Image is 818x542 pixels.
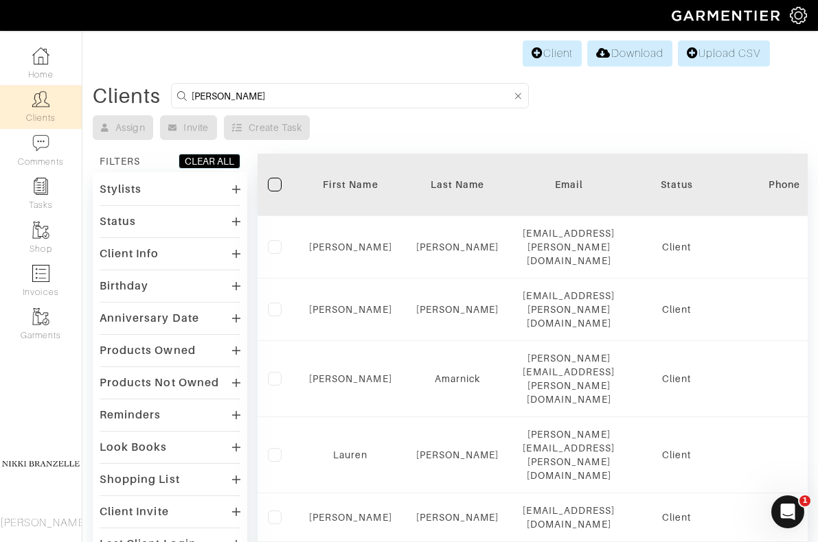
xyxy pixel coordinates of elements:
div: Products Not Owned [100,376,219,390]
div: Client [635,448,718,462]
a: [PERSON_NAME] [416,241,499,252]
img: garments-icon-b7da505a4dc4fd61783c78ac3ca0ef83fa9d6f193b1c9dc38574b1d14d53ca28.png [32,308,49,325]
div: Client [635,303,718,316]
th: Toggle SortBy [625,154,728,216]
a: [PERSON_NAME] [309,512,392,523]
div: Status [100,215,136,228]
th: Toggle SortBy [299,154,402,216]
span: 1 [799,495,810,506]
a: [PERSON_NAME] [416,304,499,315]
input: Search by name, email, phone, city, or state [192,87,512,104]
a: Lauren [333,449,367,460]
iframe: Intercom live chat [771,495,804,528]
div: [PERSON_NAME][EMAIL_ADDRESS][PERSON_NAME][DOMAIN_NAME] [523,427,615,482]
img: garmentier-logo-header-white-b43fb05a5012e4ada735d5af1a66efaba907eab6374d6393d1fbf88cb4ef424d.png [665,3,790,27]
div: [EMAIL_ADDRESS][DOMAIN_NAME] [523,504,615,531]
div: FILTERS [100,154,140,168]
div: Client [635,240,718,254]
div: Anniversary Date [100,311,199,325]
div: CLEAR ALL [185,154,234,168]
div: [PERSON_NAME][EMAIL_ADDRESS][PERSON_NAME][DOMAIN_NAME] [523,351,615,406]
a: [PERSON_NAME] [416,449,499,460]
th: Toggle SortBy [402,154,513,216]
img: orders-icon-0abe47150d42831381b5fb84f609e132dff9fe21cb692f30cb5eec754e2cba89.png [32,265,49,282]
div: Shopping List [100,473,180,486]
div: Client [635,372,718,386]
img: gear-icon-white-bd11855cb880d31180b6d7d6211b90ccbf57a29d726f0c71d8c61bd08dd39cc2.png [790,7,807,24]
a: Upload CSV [678,40,770,67]
img: reminder-icon-8004d30b9f0a5d33ae49ab947aed9ed385cf756f9e5892f1edd6e32f2345188e.png [32,178,49,195]
img: clients-icon-6bae9207a08558b7cb47a8932f037763ab4055f8c8b6bfacd5dc20c3e0201464.png [32,91,49,108]
div: Last Name [413,178,503,191]
div: Client [635,510,718,524]
a: Download [587,40,672,67]
div: Stylists [100,182,141,196]
a: [PERSON_NAME] [309,241,392,252]
a: [PERSON_NAME] [416,512,499,523]
img: garments-icon-b7da505a4dc4fd61783c78ac3ca0ef83fa9d6f193b1c9dc38574b1d14d53ca28.png [32,222,49,239]
div: Birthday [100,279,148,293]
img: dashboard-icon-dbcd8f5a0b271acd01030246c82b418ddd0df26cd7fceb0bd07c9910d44c42f6.png [32,47,49,64]
div: [EMAIL_ADDRESS][PERSON_NAME][DOMAIN_NAME] [523,226,615,268]
div: Clients [93,89,161,103]
div: Look Books [100,440,168,454]
div: Email [523,178,615,191]
button: CLEAR ALL [179,154,240,169]
div: Products Owned [100,344,196,357]
a: Client [523,40,582,67]
div: Reminders [100,408,161,422]
a: [PERSON_NAME] [309,373,392,384]
div: [EMAIL_ADDRESS][PERSON_NAME][DOMAIN_NAME] [523,289,615,330]
a: Amarnick [435,373,480,384]
div: Client Invite [100,505,169,519]
div: Client Info [100,247,159,261]
div: First Name [309,178,392,191]
a: [PERSON_NAME] [309,304,392,315]
div: Status [635,178,718,191]
img: comment-icon-a0a6a9ef722e966f86d9cbdc48e553b5cf19dbc54f86b18d962a5391bc8f6eb6.png [32,134,49,152]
